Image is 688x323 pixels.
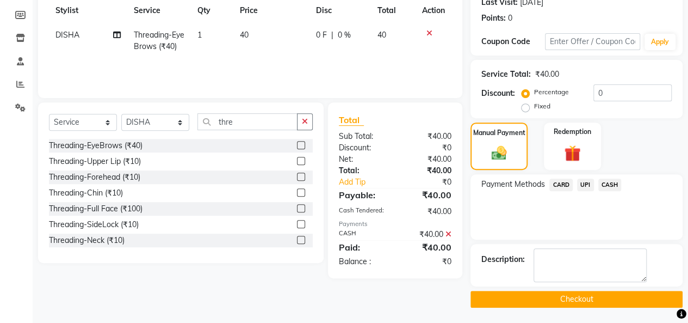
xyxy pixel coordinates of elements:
[473,128,525,138] label: Manual Payment
[49,235,125,246] div: Threading-Neck (₹10)
[337,29,350,41] span: 0 %
[377,30,386,40] span: 40
[49,172,140,183] div: Threading-Forehead (₹10)
[49,156,141,167] div: Threading-Upper Lip (₹10)
[598,179,622,191] span: CASH
[339,220,451,229] div: Payments
[481,69,531,80] div: Service Total:
[197,30,202,40] span: 1
[535,69,559,80] div: ₹40.00
[197,113,297,130] input: Search or Scan
[395,241,460,254] div: ₹40.00
[331,229,395,240] div: CASH
[554,127,591,137] label: Redemption
[395,165,460,176] div: ₹40.00
[395,188,460,202] div: ₹40.00
[49,140,142,151] div: Threading-EyeBrows (₹40)
[315,29,326,41] span: 0 F
[395,142,460,154] div: ₹0
[331,131,395,142] div: Sub Total:
[331,142,395,154] div: Discount:
[395,229,460,240] div: ₹40.00
[331,176,406,188] a: Add Tip
[481,254,525,265] div: Description:
[331,154,395,165] div: Net:
[331,29,333,41] span: |
[644,34,675,50] button: Apply
[534,101,550,111] label: Fixed
[240,30,249,40] span: 40
[481,88,515,99] div: Discount:
[549,179,573,191] span: CARD
[331,188,395,202] div: Payable:
[331,241,395,254] div: Paid:
[339,114,364,126] span: Total
[55,30,79,40] span: DISHA
[470,291,683,308] button: Checkout
[545,33,640,50] input: Enter Offer / Coupon Code
[508,13,512,24] div: 0
[395,256,460,267] div: ₹0
[577,179,594,191] span: UPI
[395,154,460,165] div: ₹40.00
[49,219,139,230] div: Threading-SideLock (₹10)
[487,144,512,162] img: _cash.svg
[481,179,545,190] span: Payment Methods
[49,203,142,215] div: Threading-Full Face (₹100)
[134,30,184,51] span: Threading-EyeBrows (₹40)
[559,143,586,163] img: _gift.svg
[534,87,569,97] label: Percentage
[331,206,395,217] div: Cash Tendered:
[481,36,545,47] div: Coupon Code
[406,176,460,188] div: ₹0
[395,131,460,142] div: ₹40.00
[331,256,395,267] div: Balance :
[49,187,123,199] div: Threading-Chin (₹10)
[331,165,395,176] div: Total:
[481,13,506,24] div: Points:
[395,206,460,217] div: ₹40.00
